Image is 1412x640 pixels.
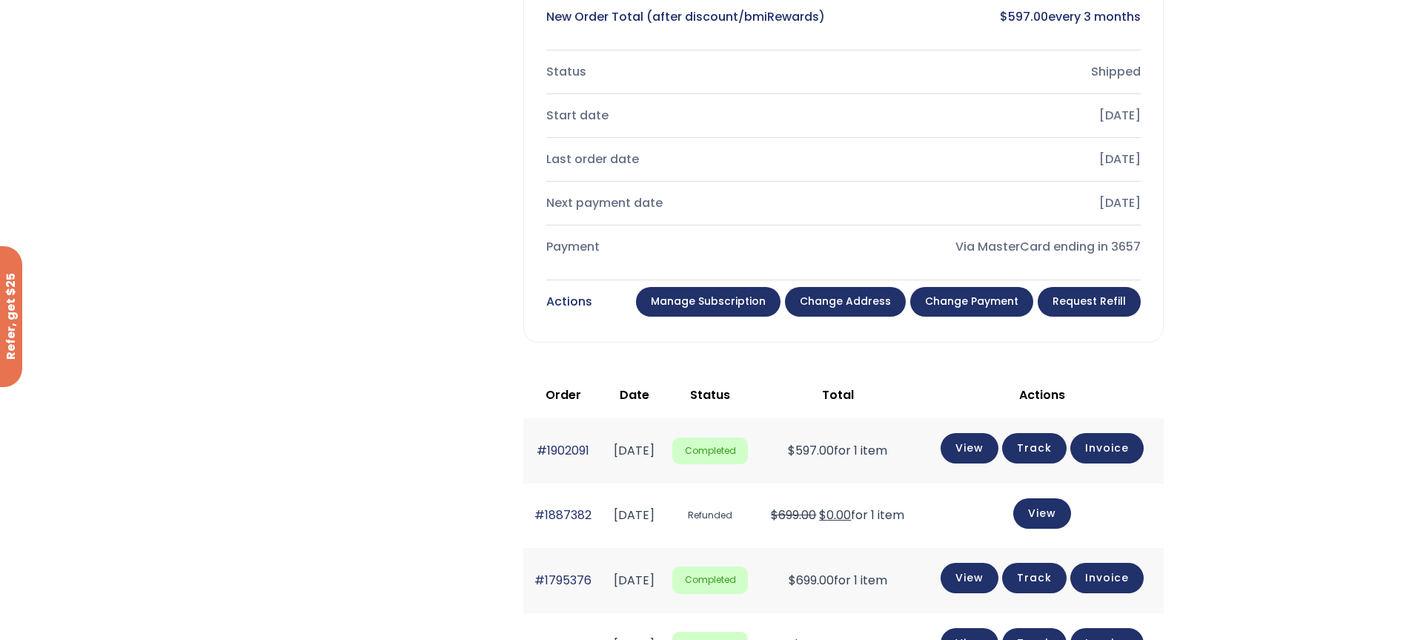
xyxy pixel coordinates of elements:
[614,572,654,589] time: [DATE]
[534,572,591,589] a: #1795376
[819,507,826,524] span: $
[614,507,654,524] time: [DATE]
[1000,8,1008,25] span: $
[546,237,832,257] div: Payment
[672,567,748,594] span: Completed
[855,62,1141,82] div: Shipped
[546,386,581,403] span: Order
[789,572,796,589] span: $
[755,548,921,613] td: for 1 item
[1070,563,1144,593] a: Invoice
[1019,386,1065,403] span: Actions
[855,149,1141,170] div: [DATE]
[620,386,649,403] span: Date
[1002,433,1067,463] a: Track
[672,438,748,465] span: Completed
[785,287,906,317] a: Change address
[546,291,592,312] div: Actions
[1038,287,1141,317] a: Request Refill
[788,442,795,459] span: $
[855,105,1141,126] div: [DATE]
[537,442,589,459] a: #1902091
[941,563,998,593] a: View
[546,62,832,82] div: Status
[636,287,780,317] a: Manage Subscription
[855,193,1141,214] div: [DATE]
[855,7,1141,27] div: every 3 months
[1002,563,1067,593] a: Track
[771,507,816,524] del: $699.00
[534,507,591,524] a: #1887382
[546,7,832,27] div: New Order Total (after discount/bmiRewards)
[910,287,1033,317] a: Change payment
[855,237,1141,257] div: Via MasterCard ending in 3657
[822,386,854,403] span: Total
[1013,498,1071,529] a: View
[546,105,832,126] div: Start date
[690,386,730,403] span: Status
[546,149,832,170] div: Last order date
[755,484,921,548] td: for 1 item
[789,572,834,589] span: 699.00
[819,507,851,524] span: 0.00
[1070,433,1144,463] a: Invoice
[788,442,834,459] span: 597.00
[1000,8,1048,25] bdi: 597.00
[755,418,921,483] td: for 1 item
[672,502,748,530] span: Refunded
[614,442,654,459] time: [DATE]
[941,433,998,463] a: View
[546,193,832,214] div: Next payment date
